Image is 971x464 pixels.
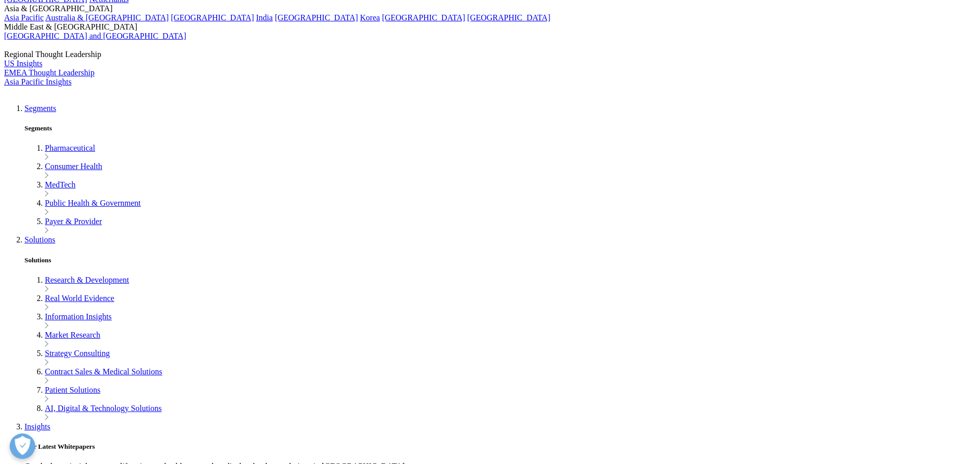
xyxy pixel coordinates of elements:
a: Asia Pacific Insights [4,77,71,86]
h5: Segments [24,124,967,132]
a: MedTech [45,180,75,189]
a: Korea [360,13,380,22]
h5: Solutions [24,256,967,264]
h5: Our Latest Whitepapers [24,443,967,451]
a: [GEOGRAPHIC_DATA] and [GEOGRAPHIC_DATA] [4,32,186,40]
a: Patient Solutions [45,386,100,394]
a: Payer & Provider [45,217,102,226]
a: Insights [24,422,50,431]
a: [GEOGRAPHIC_DATA] [171,13,254,22]
a: Asia Pacific [4,13,44,22]
a: EMEA Thought Leadership [4,68,94,77]
a: Information Insights [45,312,112,321]
a: Research & Development [45,276,129,284]
div: Middle East & [GEOGRAPHIC_DATA] [4,22,967,32]
a: Consumer Health [45,162,102,171]
a: Contract Sales & Medical Solutions [45,367,162,376]
div: Regional Thought Leadership [4,50,967,59]
a: AI, Digital & Technology Solutions [45,404,162,413]
a: Segments [24,104,56,113]
a: Strategy Consulting [45,349,110,358]
button: Open Preferences [10,433,35,459]
a: Market Research [45,331,100,339]
a: Public Health & Government [45,199,141,207]
a: India [256,13,273,22]
a: Pharmaceutical [45,144,95,152]
div: Asia & [GEOGRAPHIC_DATA] [4,4,967,13]
a: [GEOGRAPHIC_DATA] [467,13,550,22]
a: Australia & [GEOGRAPHIC_DATA] [45,13,169,22]
a: [GEOGRAPHIC_DATA] [382,13,465,22]
a: US Insights [4,59,42,68]
a: [GEOGRAPHIC_DATA] [275,13,358,22]
a: Real World Evidence [45,294,114,303]
a: Solutions [24,235,55,244]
